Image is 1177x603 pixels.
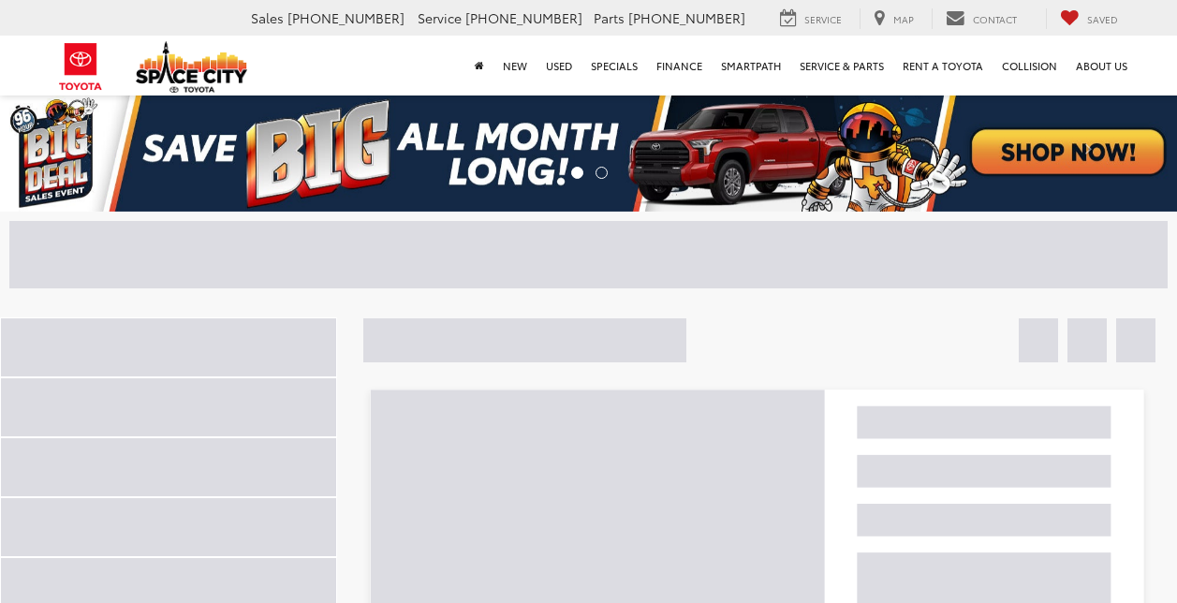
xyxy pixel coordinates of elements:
a: About Us [1067,36,1137,96]
span: Parts [594,8,625,27]
span: Map [893,12,914,26]
span: [PHONE_NUMBER] [465,8,582,27]
a: Home [465,36,493,96]
span: Sales [251,8,284,27]
span: [PHONE_NUMBER] [287,8,405,27]
span: Contact [973,12,1017,26]
span: Saved [1087,12,1118,26]
span: Service [418,8,462,27]
a: Service & Parts [790,36,893,96]
img: Toyota [46,37,116,97]
a: SmartPath [712,36,790,96]
a: Service [766,8,856,29]
a: Rent a Toyota [893,36,993,96]
a: Collision [993,36,1067,96]
a: Contact [932,8,1031,29]
a: My Saved Vehicles [1046,8,1132,29]
span: Service [804,12,842,26]
a: New [493,36,537,96]
a: Used [537,36,581,96]
a: Map [860,8,928,29]
a: Finance [647,36,712,96]
a: Specials [581,36,647,96]
img: Space City Toyota [136,41,248,93]
span: [PHONE_NUMBER] [628,8,745,27]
